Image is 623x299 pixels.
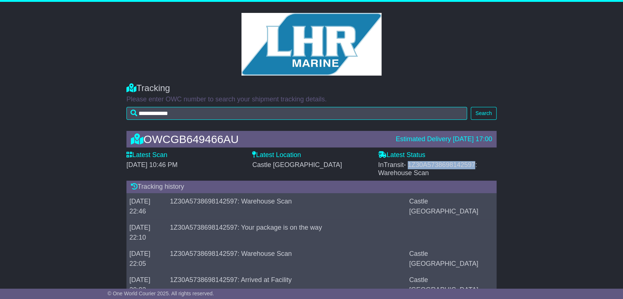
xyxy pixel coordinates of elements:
[378,151,425,159] label: Latest Status
[406,272,497,298] td: Castle [GEOGRAPHIC_DATA]
[167,193,406,219] td: 1Z30A5738698142597: Warehouse Scan
[108,291,214,296] span: © One World Courier 2025. All rights reserved.
[126,95,497,104] p: Please enter OWC number to search your shipment tracking details.
[378,161,477,177] span: - 1Z30A5738698142597: Warehouse Scan
[126,151,167,159] label: Latest Scan
[126,246,167,272] td: [DATE] 22:05
[126,181,497,193] div: Tracking history
[471,107,497,120] button: Search
[126,161,178,168] span: [DATE] 10:46 PM
[378,161,477,177] span: InTransit
[126,193,167,219] td: [DATE] 22:46
[127,133,392,145] div: OWCGB649466AU
[252,151,301,159] label: Latest Location
[126,272,167,298] td: [DATE] 20:02
[396,135,492,143] div: Estimated Delivery [DATE] 17:00
[406,246,497,272] td: Castle [GEOGRAPHIC_DATA]
[241,13,382,76] img: GetCustomerLogo
[252,161,342,168] span: Castle [GEOGRAPHIC_DATA]
[167,219,406,246] td: 1Z30A5738698142597: Your package is on the way
[126,219,167,246] td: [DATE] 22:10
[167,246,406,272] td: 1Z30A5738698142597: Warehouse Scan
[126,83,497,94] div: Tracking
[167,272,406,298] td: 1Z30A5738698142597: Arrived at Facility
[406,193,497,219] td: Castle [GEOGRAPHIC_DATA]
